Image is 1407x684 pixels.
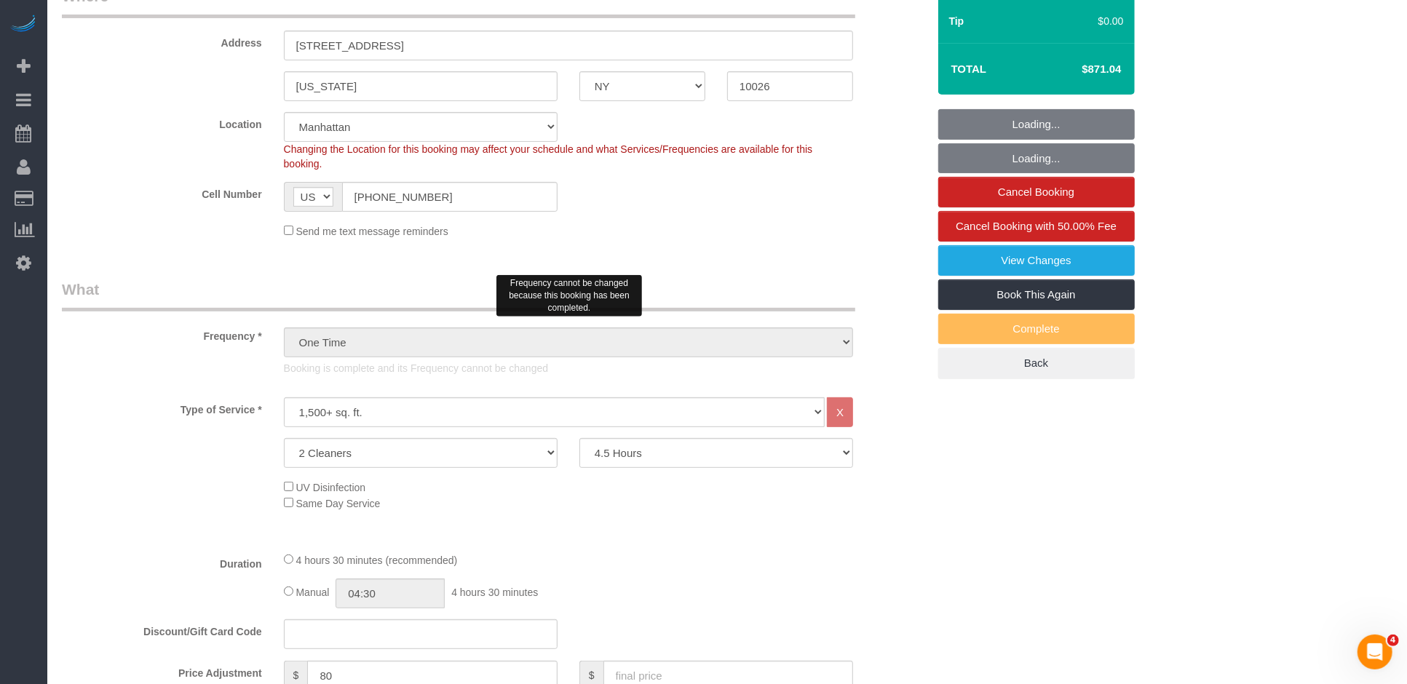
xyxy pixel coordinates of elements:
[284,143,813,170] span: Changing the Location for this booking may affect your schedule and what Services/Frequencies are...
[296,482,366,493] span: UV Disinfection
[1081,14,1123,28] div: $0.00
[342,182,558,212] input: Cell Number
[1358,635,1392,669] iframe: Intercom live chat
[51,324,273,343] label: Frequency *
[1387,635,1399,646] span: 4
[949,14,964,28] label: Tip
[938,211,1135,242] a: Cancel Booking with 50.00% Fee
[951,63,987,75] strong: Total
[9,15,38,35] img: Automaid Logo
[51,661,273,680] label: Price Adjustment
[938,177,1135,207] a: Cancel Booking
[296,554,458,566] span: 4 hours 30 minutes (recommended)
[296,586,330,598] span: Manual
[296,226,448,237] span: Send me text message reminders
[496,275,642,317] div: Frequency cannot be changed because this booking has been completed.
[938,348,1135,378] a: Back
[727,71,853,101] input: Zip Code
[51,397,273,417] label: Type of Service *
[51,552,273,571] label: Duration
[956,220,1117,232] span: Cancel Booking with 50.00% Fee
[51,619,273,639] label: Discount/Gift Card Code
[451,586,538,598] span: 4 hours 30 minutes
[51,182,273,202] label: Cell Number
[938,279,1135,310] a: Book This Again
[296,498,381,509] span: Same Day Service
[284,361,853,375] p: Booking is complete and its Frequency cannot be changed
[51,112,273,132] label: Location
[938,245,1135,276] a: View Changes
[51,31,273,50] label: Address
[284,71,558,101] input: City
[62,279,855,311] legend: What
[1038,63,1121,76] h4: $871.04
